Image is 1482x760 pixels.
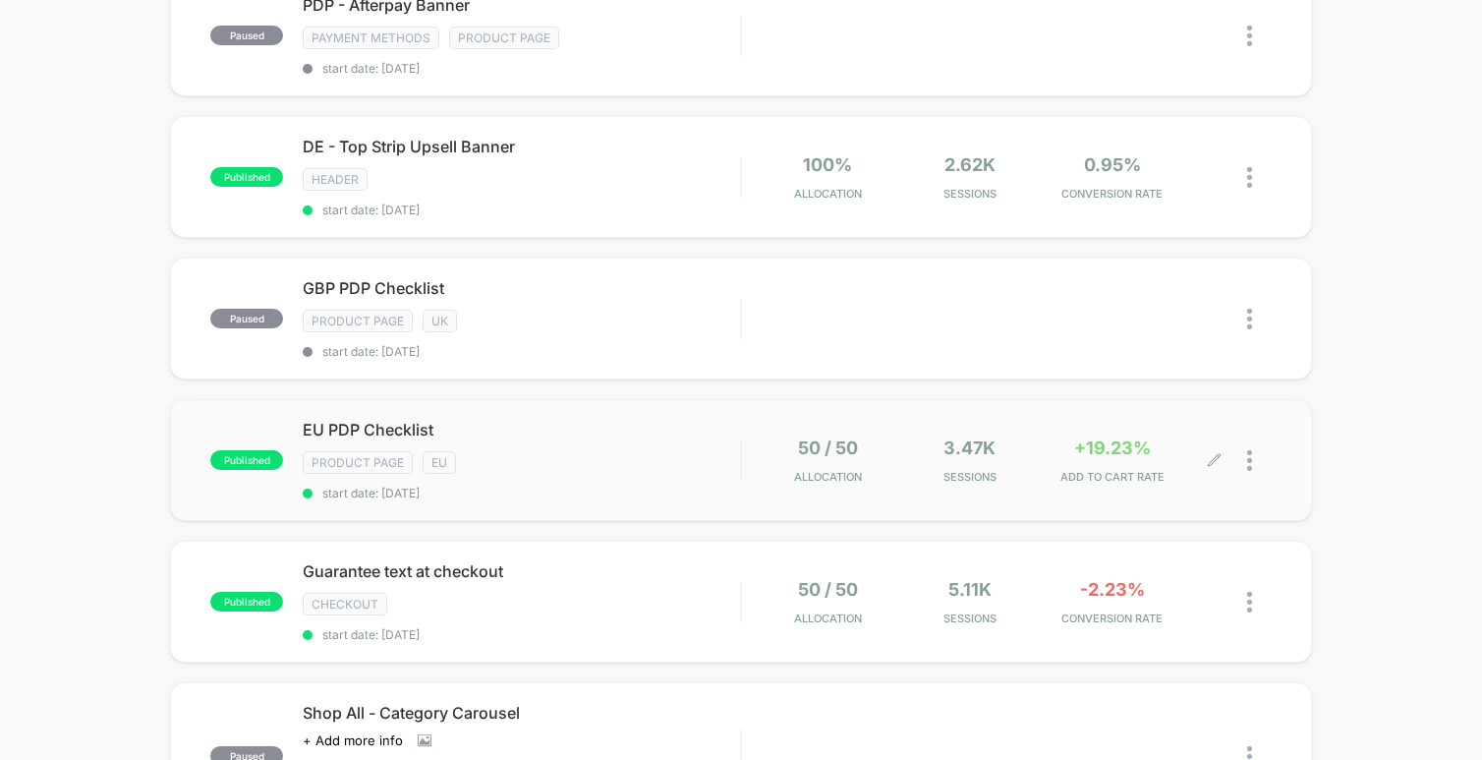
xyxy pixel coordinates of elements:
span: Sessions [903,470,1036,484]
span: HEADER [303,168,368,191]
span: Product Page [303,451,413,474]
span: GBP PDP Checklist [303,278,740,298]
span: payment methods [303,27,439,49]
span: 0.95% [1084,154,1141,175]
span: Allocation [794,470,862,484]
span: 50 / 50 [798,438,858,458]
img: close [1247,450,1252,471]
span: CONVERSION RATE [1046,612,1178,625]
span: UK [423,310,457,332]
img: close [1247,592,1252,613]
span: Product Page [303,310,413,332]
img: close [1247,26,1252,46]
span: Sessions [903,612,1036,625]
span: Guarantee text at checkout [303,561,740,581]
span: start date: [DATE] [303,486,740,500]
span: 50 / 50 [798,579,858,600]
span: 100% [803,154,852,175]
span: published [210,167,283,187]
span: CONVERSION RATE [1046,187,1178,201]
span: Product Page [449,27,559,49]
span: published [210,450,283,470]
span: Allocation [794,612,862,625]
span: Sessions [903,187,1036,201]
span: CHECKOUT [303,593,387,615]
span: Shop All - Category Carousel [303,703,740,723]
span: start date: [DATE] [303,627,740,642]
span: + Add more info [303,732,403,748]
span: start date: [DATE] [303,61,740,76]
span: Allocation [794,187,862,201]
span: +19.23% [1074,438,1151,458]
span: DE - Top Strip Upsell Banner [303,137,740,156]
span: start date: [DATE] [303,203,740,217]
span: -2.23% [1080,579,1145,600]
img: close [1247,309,1252,329]
span: published [210,592,283,612]
span: paused [210,309,283,328]
span: EU [423,451,456,474]
img: close [1247,167,1252,188]
span: paused [210,26,283,45]
span: ADD TO CART RATE [1046,470,1178,484]
span: 2.62k [944,154,996,175]
span: start date: [DATE] [303,344,740,359]
span: EU PDP Checklist [303,420,740,439]
span: 3.47k [943,438,996,458]
span: 5.11k [948,579,992,600]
